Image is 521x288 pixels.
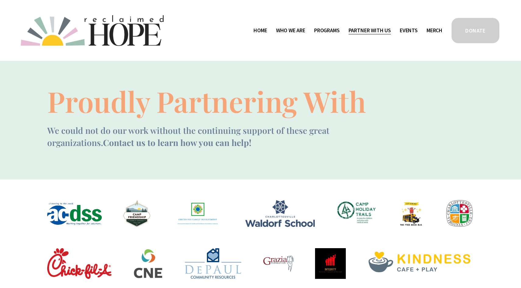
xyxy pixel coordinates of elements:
[21,15,164,46] img: Reclaimed Hope Initiative
[103,137,251,148] strong: Contact us to learn how you can help!
[446,200,473,227] img: City_Logo.jpeg
[349,26,391,35] a: folder dropdown
[336,200,377,227] img: CHT Stacked Logo With Tagline.jpeg
[314,26,340,35] span: Programs
[315,248,346,279] img: Screen Shot 2022-03-08 at 11.03.31 AM.png
[276,26,305,35] a: folder dropdown
[47,125,331,148] span: We could not do our work without the continuing support of these great organizations.
[123,200,150,227] img: unnamed.png
[172,200,224,227] img: Screen Shot 2021-09-22 at 2.13.21 PM.png
[451,17,500,44] a: DONATE
[47,200,102,227] img: County DSS.png
[400,26,418,35] a: Events
[314,26,340,35] a: folder dropdown
[427,26,442,35] a: Merch
[349,26,391,35] span: Partner With Us
[47,248,112,279] img: chick-fil-a-logo_0.png
[185,248,242,279] img: DePaul.jpg
[398,200,425,227] img: Free+Book+Bus.jpg
[263,248,294,279] img: 2023MAR-Grazia-Logo-Two-Color.jpeg
[367,248,473,279] img: KindnessLogo-ColorB.jpeg
[276,26,305,35] span: Who We Are
[133,248,164,279] img: Logo-RGB-Secondary.png
[253,26,267,35] a: Home
[47,87,366,116] h1: Proudly Partnering With
[245,200,315,227] img: Waldorf-LogoText_cmyk_stk_sm.jpeg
